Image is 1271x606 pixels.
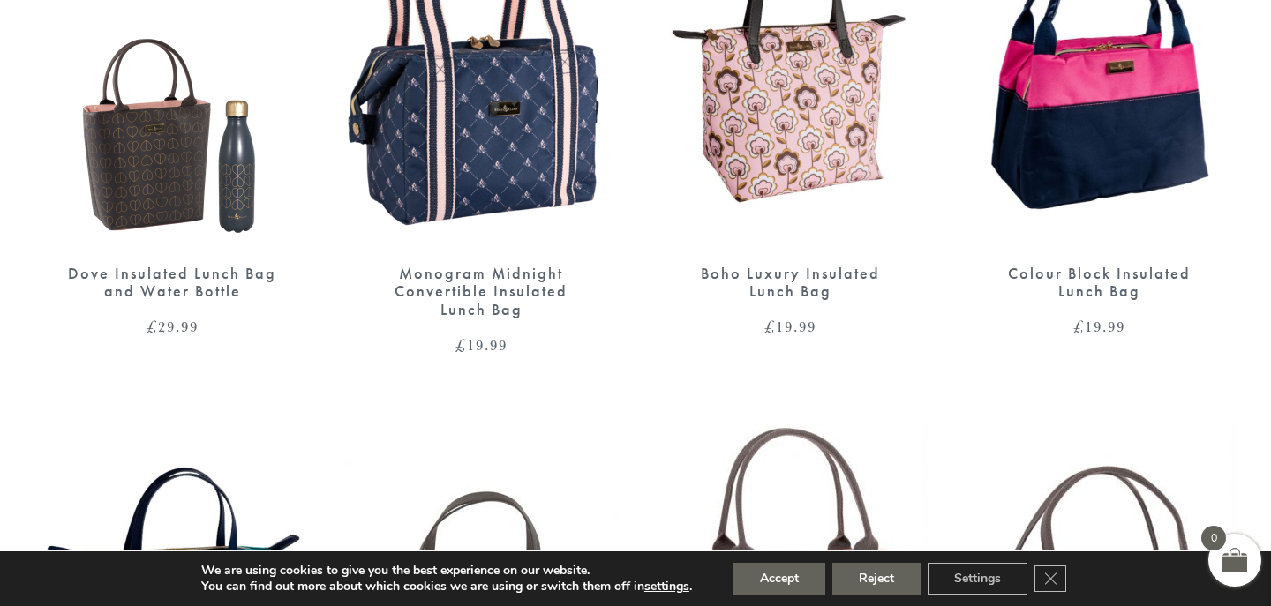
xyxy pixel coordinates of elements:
[201,579,692,595] p: You can find out more about which cookies we are using or switch them off in .
[455,334,508,355] bdi: 19.99
[1034,565,1066,592] button: Close GDPR Cookie Banner
[733,563,825,595] button: Accept
[201,563,692,579] p: We are using cookies to give you the best experience on our website.
[1201,526,1226,550] span: 0
[375,265,587,319] div: Monogram Midnight Convertible Insulated Lunch Bag
[1073,316,1125,337] bdi: 19.99
[147,316,199,337] bdi: 29.99
[455,334,467,355] span: £
[684,265,896,301] div: Boho Luxury Insulated Lunch Bag
[928,563,1027,595] button: Settings
[147,316,158,337] span: £
[1073,316,1085,337] span: £
[644,579,689,595] button: settings
[993,265,1205,301] div: Colour Block Insulated Lunch Bag
[764,316,816,337] bdi: 19.99
[764,316,776,337] span: £
[66,265,278,301] div: Dove Insulated Lunch Bag and Water Bottle
[832,563,921,595] button: Reject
